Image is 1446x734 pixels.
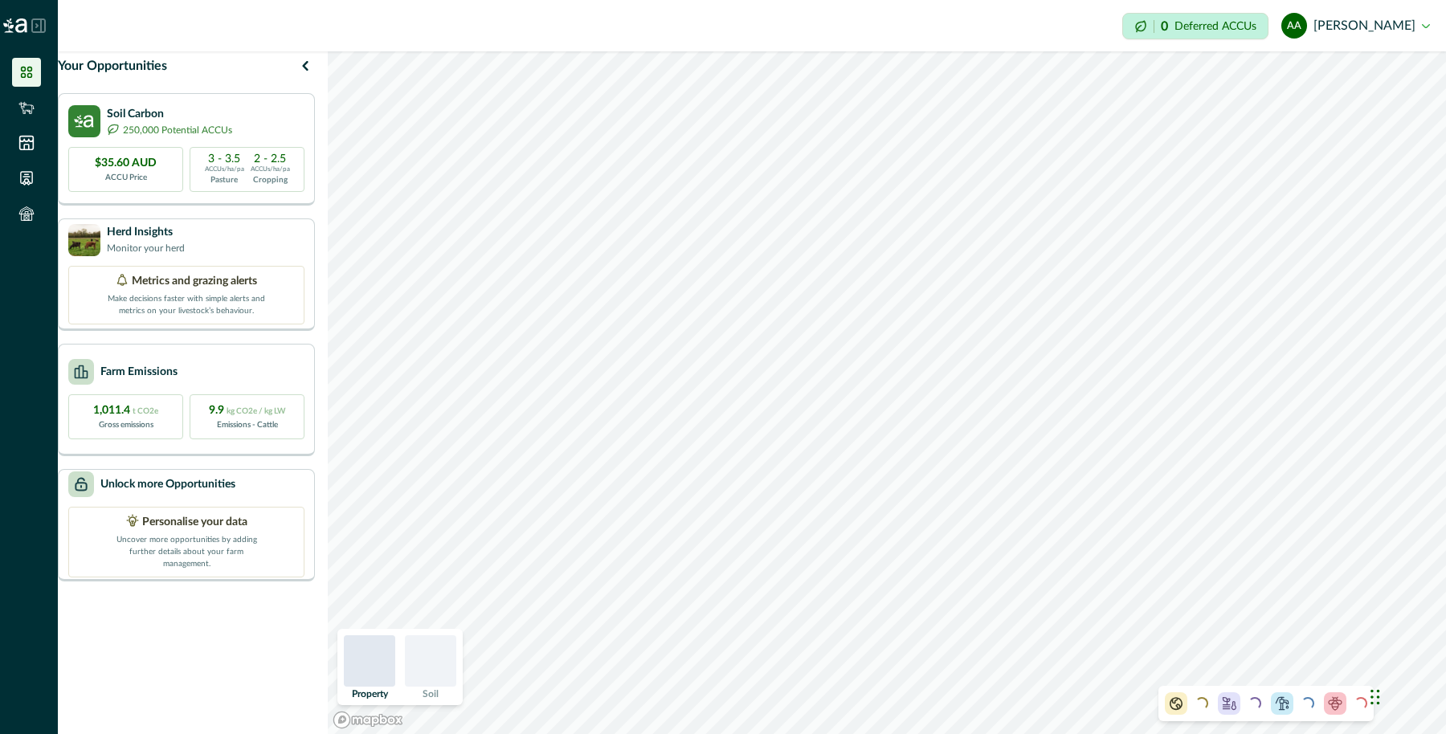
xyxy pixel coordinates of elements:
[217,419,278,431] p: Emissions - Cattle
[1161,20,1168,33] p: 0
[105,172,147,184] p: ACCU Price
[227,407,286,415] span: kg CO2e / kg LW
[100,476,235,493] p: Unlock more Opportunities
[1366,657,1446,734] iframe: Chat Widget
[93,402,158,419] p: 1,011.4
[106,531,267,570] p: Uncover more opportunities by adding further details about your farm management.
[210,174,238,186] p: Pasture
[1281,6,1430,45] button: Adeline AgriProve[PERSON_NAME]
[423,689,439,699] p: Soil
[251,165,290,174] p: ACCUs/ha/pa
[142,514,247,531] p: Personalise your data
[95,155,157,172] p: $35.60 AUD
[208,153,240,165] p: 3 - 3.5
[1174,20,1256,32] p: Deferred ACCUs
[3,18,27,33] img: Logo
[132,273,257,290] p: Metrics and grazing alerts
[123,123,232,137] p: 250,000 Potential ACCUs
[209,402,286,419] p: 9.9
[99,419,153,431] p: Gross emissions
[107,106,232,123] p: Soil Carbon
[107,224,185,241] p: Herd Insights
[254,153,286,165] p: 2 - 2.5
[100,364,178,381] p: Farm Emissions
[253,174,288,186] p: Cropping
[106,290,267,317] p: Make decisions faster with simple alerts and metrics on your livestock’s behaviour.
[205,165,244,174] p: ACCUs/ha/pa
[333,711,403,729] a: Mapbox logo
[107,241,185,255] p: Monitor your herd
[133,407,158,415] span: t CO2e
[58,56,167,75] p: Your Opportunities
[352,689,388,699] p: Property
[1370,673,1380,721] div: Drag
